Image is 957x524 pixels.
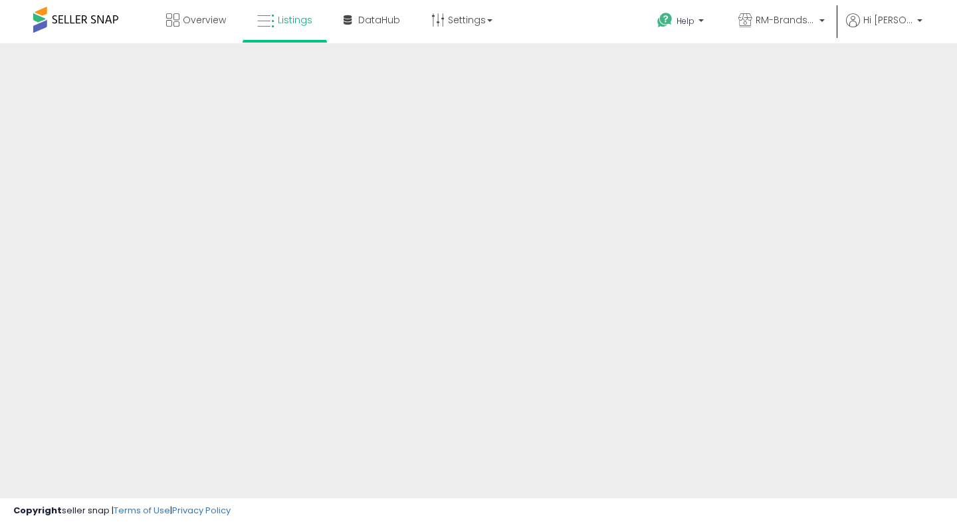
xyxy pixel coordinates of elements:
span: Overview [183,13,226,27]
i: Get Help [657,12,673,29]
a: Help [647,2,717,43]
a: Hi [PERSON_NAME] [846,13,922,43]
span: RM-Brands (DE) [756,13,815,27]
a: Terms of Use [114,504,170,517]
span: Listings [278,13,312,27]
span: Hi [PERSON_NAME] [863,13,913,27]
span: DataHub [358,13,400,27]
div: seller snap | | [13,505,231,517]
strong: Copyright [13,504,62,517]
a: Privacy Policy [172,504,231,517]
span: Help [677,15,694,27]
